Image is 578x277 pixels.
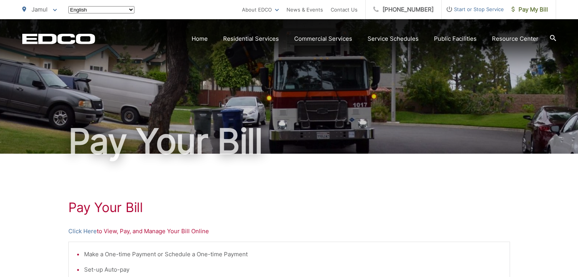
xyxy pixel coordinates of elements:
[68,200,510,215] h1: Pay Your Bill
[84,265,502,274] li: Set-up Auto-pay
[31,6,48,13] span: Jamul
[68,6,134,13] select: Select a language
[434,34,477,43] a: Public Facilities
[22,33,95,44] a: EDCD logo. Return to the homepage.
[368,34,419,43] a: Service Schedules
[294,34,352,43] a: Commercial Services
[242,5,279,14] a: About EDCO
[84,250,502,259] li: Make a One-time Payment or Schedule a One-time Payment
[22,122,556,161] h1: Pay Your Bill
[192,34,208,43] a: Home
[287,5,323,14] a: News & Events
[68,227,97,236] a: Click Here
[68,227,510,236] p: to View, Pay, and Manage Your Bill Online
[331,5,358,14] a: Contact Us
[223,34,279,43] a: Residential Services
[492,34,538,43] a: Resource Center
[512,5,548,14] span: Pay My Bill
